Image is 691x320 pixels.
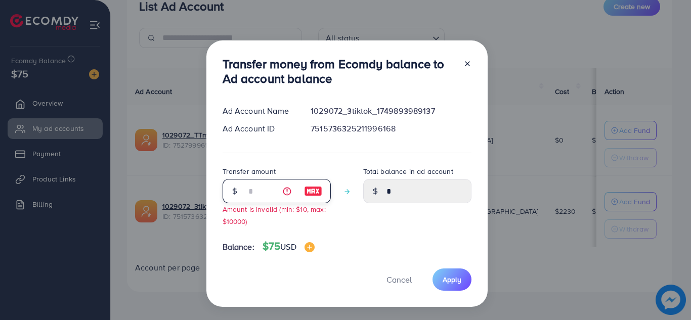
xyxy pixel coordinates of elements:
[263,240,315,253] h4: $75
[433,268,471,290] button: Apply
[223,204,326,225] small: Amount is invalid (min: $10, max: $10000)
[303,105,479,117] div: 1029072_3tiktok_1749893989137
[214,105,303,117] div: Ad Account Name
[303,123,479,134] div: 7515736325211996168
[214,123,303,134] div: Ad Account ID
[443,275,461,285] span: Apply
[386,274,412,285] span: Cancel
[223,166,276,176] label: Transfer amount
[304,185,322,197] img: image
[305,242,315,252] img: image
[374,268,424,290] button: Cancel
[363,166,453,176] label: Total balance in ad account
[280,241,296,252] span: USD
[223,241,254,253] span: Balance:
[223,57,455,86] h3: Transfer money from Ecomdy balance to Ad account balance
